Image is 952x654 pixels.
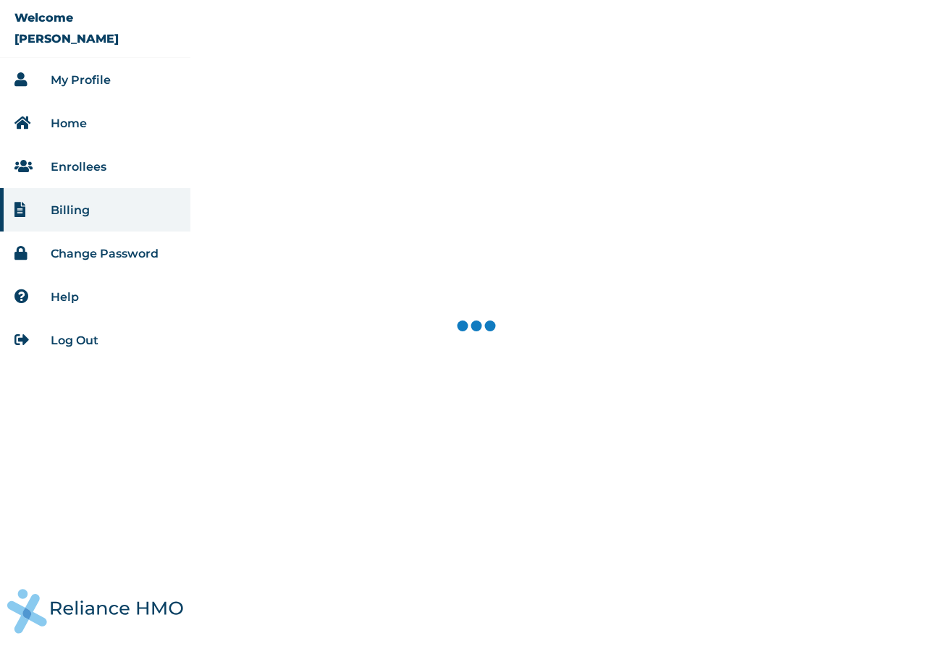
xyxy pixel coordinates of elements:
a: Log Out [51,334,98,347]
a: Change Password [51,247,159,260]
p: Welcome [14,11,73,25]
a: Billing [51,203,90,217]
img: RelianceHMO's Logo [7,589,183,634]
p: [PERSON_NAME] [14,32,119,46]
a: Enrollees [51,160,106,174]
a: My Profile [51,73,111,87]
a: Help [51,290,79,304]
a: Home [51,116,87,130]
